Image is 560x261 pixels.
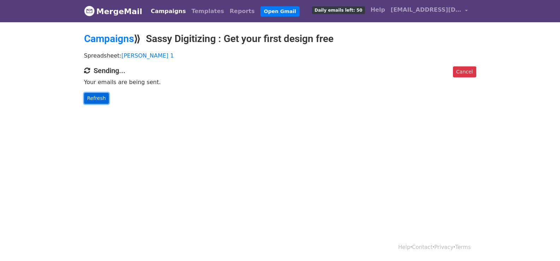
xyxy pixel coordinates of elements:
[122,52,174,59] a: [PERSON_NAME] 1
[368,3,388,17] a: Help
[453,66,476,77] a: Cancel
[84,33,476,45] h2: ⟫ Sassy Digitizing : Get your first design free
[227,4,258,18] a: Reports
[148,4,189,18] a: Campaigns
[260,6,300,17] a: Open Gmail
[388,3,471,19] a: [EMAIL_ADDRESS][DOMAIN_NAME]
[84,78,476,86] p: Your emails are being sent.
[525,227,560,261] iframe: Chat Widget
[312,6,365,14] span: Daily emails left: 50
[412,244,432,250] a: Contact
[455,244,471,250] a: Terms
[84,93,109,104] a: Refresh
[84,33,134,45] a: Campaigns
[84,6,95,16] img: MergeMail logo
[398,244,410,250] a: Help
[189,4,227,18] a: Templates
[84,4,142,19] a: MergeMail
[391,6,461,14] span: [EMAIL_ADDRESS][DOMAIN_NAME]
[84,52,476,59] p: Spreadsheet:
[84,66,476,75] h4: Sending...
[434,244,453,250] a: Privacy
[309,3,367,17] a: Daily emails left: 50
